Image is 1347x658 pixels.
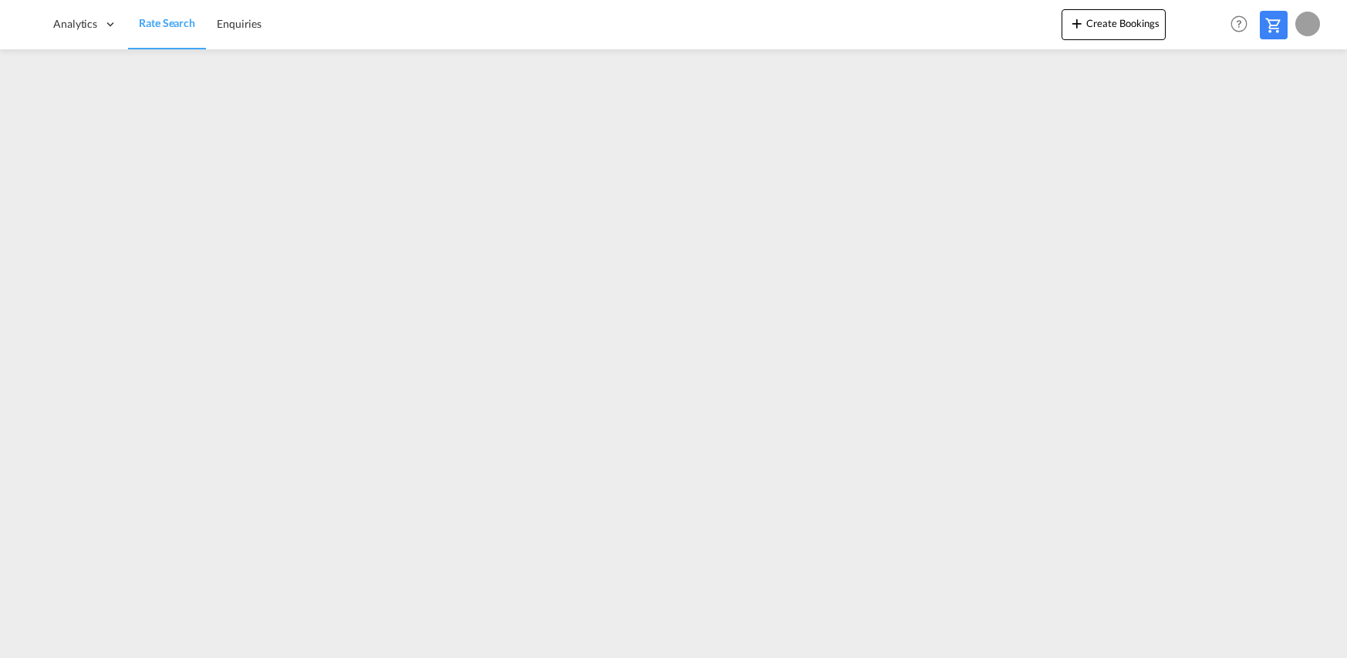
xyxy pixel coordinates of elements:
span: Enquiries [217,17,262,30]
span: Rate Search [139,16,195,29]
div: Help [1226,11,1260,39]
md-icon: icon-plus 400-fg [1068,14,1086,32]
button: icon-plus 400-fgCreate Bookings [1062,9,1166,40]
span: Analytics [53,16,97,32]
span: Help [1226,11,1252,37]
